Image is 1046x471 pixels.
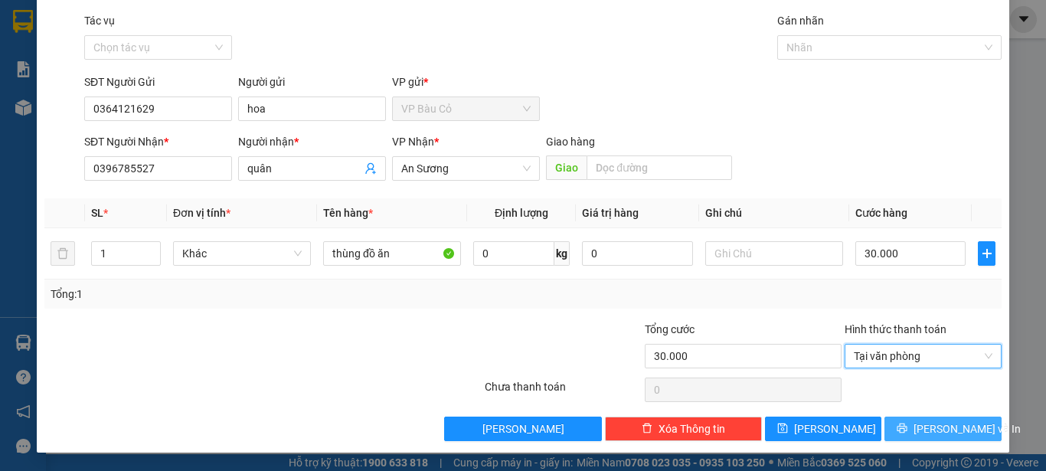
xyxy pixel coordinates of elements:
button: [PERSON_NAME] [444,417,601,441]
button: deleteXóa Thông tin [605,417,762,441]
span: An Sương [401,157,531,180]
div: hồng [13,31,137,50]
button: delete [51,241,75,266]
input: VD: Bàn, Ghế [323,241,461,266]
div: VP Bàu Cỏ [13,13,137,31]
span: kg [554,241,570,266]
span: Giao hàng [546,136,595,148]
div: 0982795911 [148,50,272,71]
span: user-add [364,162,377,175]
label: Tác vụ [84,15,115,27]
span: Đơn vị tính [173,207,230,219]
div: SĐT Người Gửi [84,74,232,90]
span: plus [979,247,995,260]
div: Người nhận [238,133,386,150]
div: An Sương [148,13,272,31]
span: Tên hàng [323,207,373,219]
span: Cước hàng [855,207,907,219]
button: save[PERSON_NAME] [765,417,882,441]
div: vân [148,31,272,50]
th: Ghi chú [699,198,849,228]
span: Gửi: [13,15,37,31]
label: Gán nhãn [777,15,824,27]
div: 0972570824 [13,50,137,71]
div: SĐT Người Nhận [84,133,232,150]
span: VP Nhận [392,136,434,148]
span: delete [642,423,652,435]
div: 80.000 [11,80,139,99]
input: Ghi Chú [705,241,843,266]
span: [PERSON_NAME] và In [914,420,1021,437]
button: printer[PERSON_NAME] và In [884,417,1002,441]
span: printer [897,423,907,435]
span: CR : [11,82,35,98]
div: Chưa thanh toán [483,378,643,405]
span: Giá trị hàng [582,207,639,219]
div: Tên hàng: 2 thùng mãn cầu ( : 2 ) [13,108,272,146]
button: plus [978,241,995,266]
span: Nhận: [148,15,184,31]
span: save [777,423,788,435]
span: [PERSON_NAME] [794,420,876,437]
div: VP gửi [392,74,540,90]
span: Xóa Thông tin [659,420,725,437]
span: [PERSON_NAME] [482,420,564,437]
span: Định lượng [495,207,548,219]
div: Người gửi [238,74,386,90]
span: Tổng cước [645,323,695,335]
input: Dọc đường [587,155,732,180]
input: 0 [582,241,692,266]
span: Tại văn phòng [854,345,992,368]
span: SL [91,207,103,219]
span: Khác [182,242,302,265]
div: Tổng: 1 [51,286,405,303]
span: VP Bàu Cỏ [401,97,531,120]
span: Giao [546,155,587,180]
label: Hình thức thanh toán [845,323,946,335]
